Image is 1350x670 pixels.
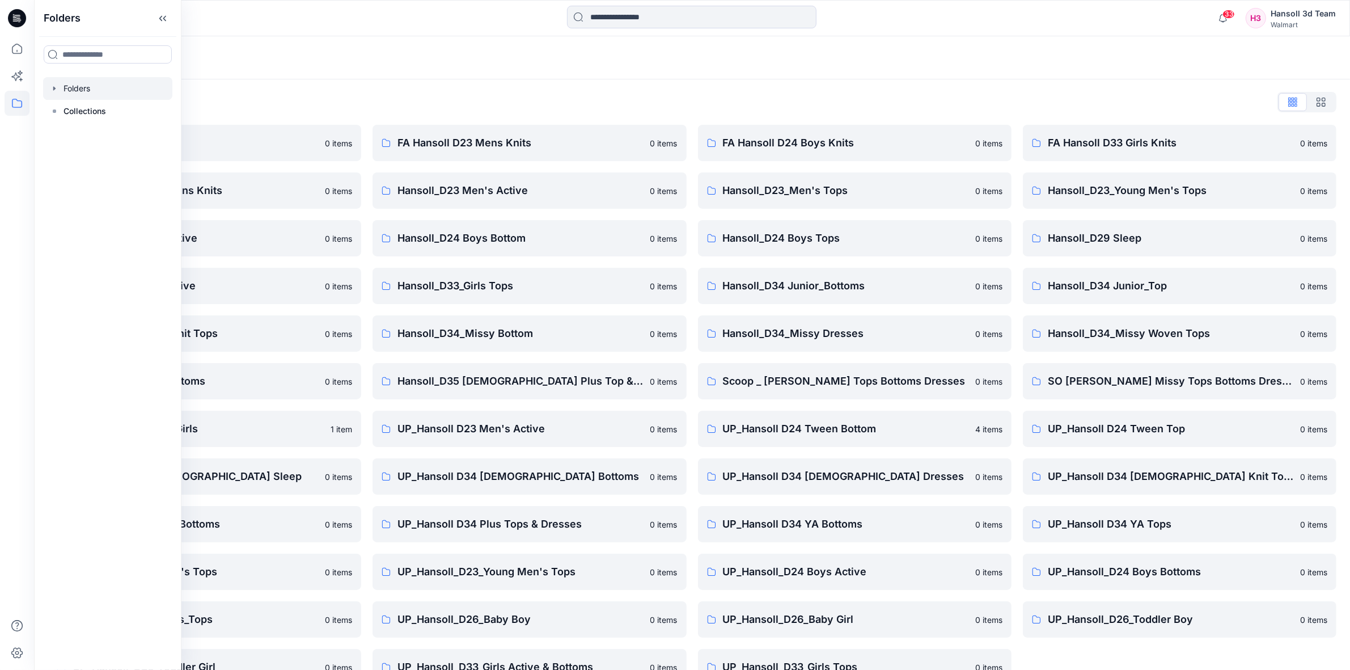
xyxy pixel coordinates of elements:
[975,376,1002,387] p: 0 items
[1300,185,1327,197] p: 0 items
[73,326,318,342] p: Hansoll_D34 Missy Knit Tops
[698,125,1012,161] a: FA Hansoll D24 Boys Knits0 items
[1048,469,1293,484] p: UP_Hansoll D34 [DEMOGRAPHIC_DATA] Knit Tops
[650,137,678,149] p: 0 items
[1023,411,1336,447] a: UP_Hansoll D24 Tween Top0 items
[975,280,1002,292] p: 0 items
[650,566,678,578] p: 0 items
[650,614,678,626] p: 0 items
[1048,612,1293,627] p: UP_Hansoll_D26_Toddler Boy
[1023,125,1336,161] a: FA Hansoll D33 Girls Knits0 items
[1023,315,1336,352] a: Hansoll_D34_Missy Woven Tops0 items
[1300,233,1327,245] p: 0 items
[373,172,686,209] a: Hansoll_D23 Men's Active0 items
[975,423,1002,435] p: 4 items
[723,612,968,627] p: UP_Hansoll_D26_Baby Girl
[1048,516,1293,532] p: UP_Hansoll D34 YA Tops
[73,516,318,532] p: UP_Hansoll D34 Plus Bottoms
[975,519,1002,530] p: 0 items
[373,554,686,590] a: UP_Hansoll_D23_Young Men's Tops0 items
[650,376,678,387] p: 0 items
[650,233,678,245] p: 0 items
[1023,554,1336,590] a: UP_Hansoll_D24 Boys Bottoms0 items
[698,411,1012,447] a: UP_Hansoll D24 Tween Bottom4 items
[73,373,318,389] p: Hansoll_D34_Plus Bottoms
[698,315,1012,352] a: Hansoll_D34_Missy Dresses0 items
[650,471,678,483] p: 0 items
[650,328,678,340] p: 0 items
[373,458,686,495] a: UP_Hansoll D34 [DEMOGRAPHIC_DATA] Bottoms0 items
[325,614,352,626] p: 0 items
[650,280,678,292] p: 0 items
[1300,519,1327,530] p: 0 items
[397,183,643,199] p: Hansoll_D23 Men's Active
[1300,328,1327,340] p: 0 items
[73,230,318,246] p: Hansoll_D24 Boys Active
[698,458,1012,495] a: UP_Hansoll D34 [DEMOGRAPHIC_DATA] Dresses0 items
[975,233,1002,245] p: 0 items
[373,601,686,638] a: UP_Hansoll_D26_Baby Boy0 items
[1300,137,1327,149] p: 0 items
[48,363,361,399] a: Hansoll_D34_Plus Bottoms0 items
[723,564,968,580] p: UP_Hansoll_D24 Boys Active
[1048,421,1293,437] p: UP_Hansoll D24 Tween Top
[1023,172,1336,209] a: Hansoll_D23_Young Men's Tops0 items
[975,471,1002,483] p: 0 items
[723,135,968,151] p: FA Hansoll D24 Boys Knits
[1023,506,1336,542] a: UP_Hansoll D34 YA Tops0 items
[48,601,361,638] a: UP_Hansoll_D24_Boys_Tops0 items
[48,172,361,209] a: FA Hansoll D34 Womens Knits0 items
[975,566,1002,578] p: 0 items
[397,135,643,151] p: FA Hansoll D23 Mens Knits
[325,471,352,483] p: 0 items
[698,506,1012,542] a: UP_Hansoll D34 YA Bottoms0 items
[73,183,318,199] p: FA Hansoll D34 Womens Knits
[1300,280,1327,292] p: 0 items
[1300,423,1327,435] p: 0 items
[1048,564,1293,580] p: UP_Hansoll_D24 Boys Bottoms
[1271,20,1336,29] div: Walmart
[48,220,361,256] a: Hansoll_D24 Boys Active0 items
[397,373,643,389] p: Hansoll_D35 [DEMOGRAPHIC_DATA] Plus Top & Dresses
[723,230,968,246] p: Hansoll_D24 Boys Tops
[48,554,361,590] a: UP_Hansoll_D23_Men's Tops0 items
[48,411,361,447] a: TWEEN Hansoll D33 Girls1 item
[373,363,686,399] a: Hansoll_D35 [DEMOGRAPHIC_DATA] Plus Top & Dresses0 items
[1300,471,1327,483] p: 0 items
[650,423,678,435] p: 0 items
[1048,230,1293,246] p: Hansoll_D29 Sleep
[698,172,1012,209] a: Hansoll_D23_Men's Tops0 items
[1300,614,1327,626] p: 0 items
[723,516,968,532] p: UP_Hansoll D34 YA Bottoms
[1023,601,1336,638] a: UP_Hansoll_D26_Toddler Boy0 items
[1048,135,1293,151] p: FA Hansoll D33 Girls Knits
[723,278,968,294] p: Hansoll_D34 Junior_Bottoms
[325,185,352,197] p: 0 items
[397,278,643,294] p: Hansoll_D33_Girls Tops
[73,135,318,151] p: EcoShot Hansoll
[698,220,1012,256] a: Hansoll_D24 Boys Tops0 items
[397,469,643,484] p: UP_Hansoll D34 [DEMOGRAPHIC_DATA] Bottoms
[397,564,643,580] p: UP_Hansoll_D23_Young Men's Tops
[1048,373,1293,389] p: SO [PERSON_NAME] Missy Tops Bottoms Dresses
[397,230,643,246] p: Hansoll_D24 Boys Bottom
[723,373,968,389] p: Scoop _ [PERSON_NAME] Tops Bottoms Dresses
[397,326,643,342] p: Hansoll_D34_Missy Bottom
[1023,220,1336,256] a: Hansoll_D29 Sleep0 items
[1023,268,1336,304] a: Hansoll_D34 Junior_Top0 items
[397,421,643,437] p: UP_Hansoll D23 Men's Active
[975,185,1002,197] p: 0 items
[1271,7,1336,20] div: Hansoll 3d Team
[373,315,686,352] a: Hansoll_D34_Missy Bottom0 items
[723,469,968,484] p: UP_Hansoll D34 [DEMOGRAPHIC_DATA] Dresses
[1048,326,1293,342] p: Hansoll_D34_Missy Woven Tops
[73,278,318,294] p: Hansoll_D33_Girls Active
[723,326,968,342] p: Hansoll_D34_Missy Dresses
[325,137,352,149] p: 0 items
[325,328,352,340] p: 0 items
[1246,8,1266,28] div: H3
[1023,363,1336,399] a: SO [PERSON_NAME] Missy Tops Bottoms Dresses0 items
[373,411,686,447] a: UP_Hansoll D23 Men's Active0 items
[48,506,361,542] a: UP_Hansoll D34 Plus Bottoms0 items
[325,233,352,245] p: 0 items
